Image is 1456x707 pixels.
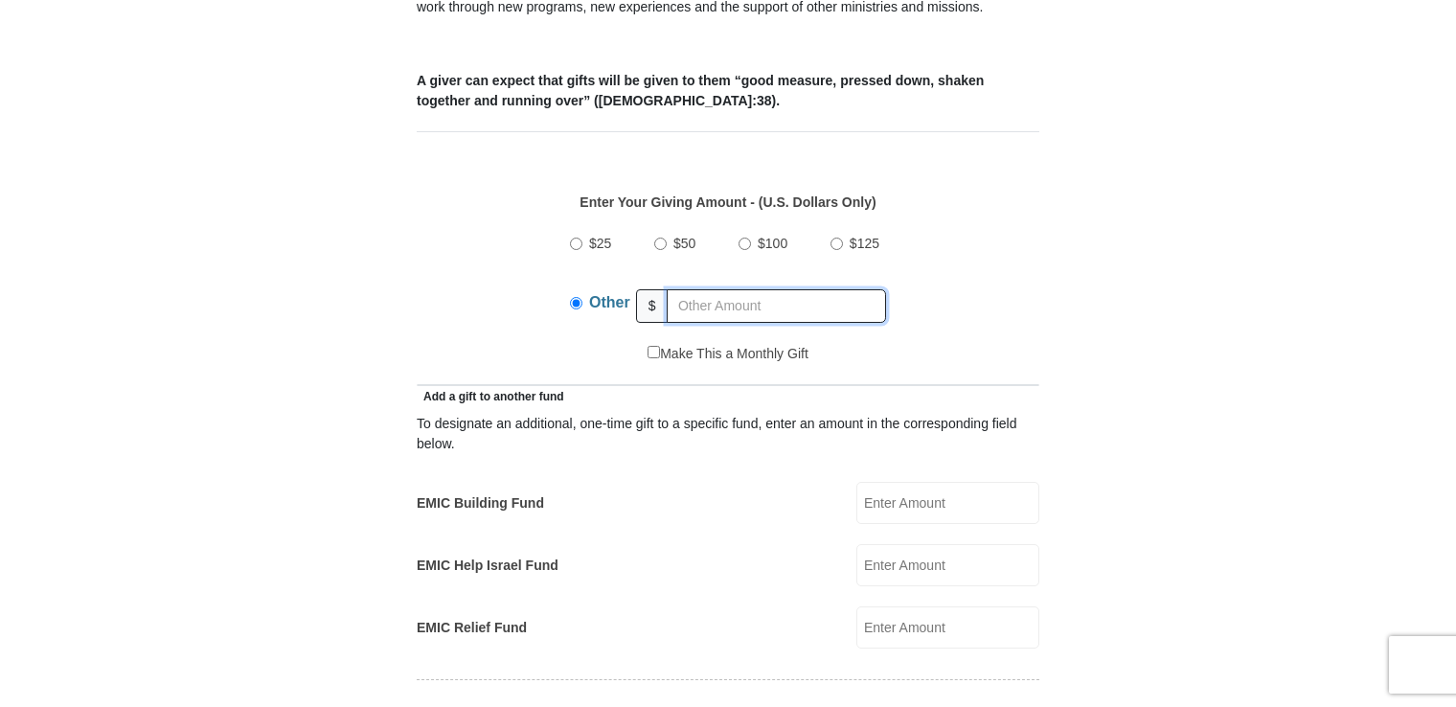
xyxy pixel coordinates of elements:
label: EMIC Relief Fund [417,618,527,638]
span: $ [636,289,669,323]
input: Other Amount [667,289,886,323]
span: Other [589,294,630,310]
b: A giver can expect that gifts will be given to them “good measure, pressed down, shaken together ... [417,73,984,108]
input: Enter Amount [856,544,1039,586]
input: Make This a Monthly Gift [648,346,660,358]
label: EMIC Building Fund [417,493,544,513]
span: $100 [758,236,787,251]
span: Add a gift to another fund [417,390,564,403]
span: $25 [589,236,611,251]
span: $50 [673,236,695,251]
label: EMIC Help Israel Fund [417,556,558,576]
label: Make This a Monthly Gift [648,344,808,364]
strong: Enter Your Giving Amount - (U.S. Dollars Only) [580,194,876,210]
input: Enter Amount [856,482,1039,524]
div: To designate an additional, one-time gift to a specific fund, enter an amount in the correspondin... [417,414,1039,454]
span: $125 [850,236,879,251]
input: Enter Amount [856,606,1039,649]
